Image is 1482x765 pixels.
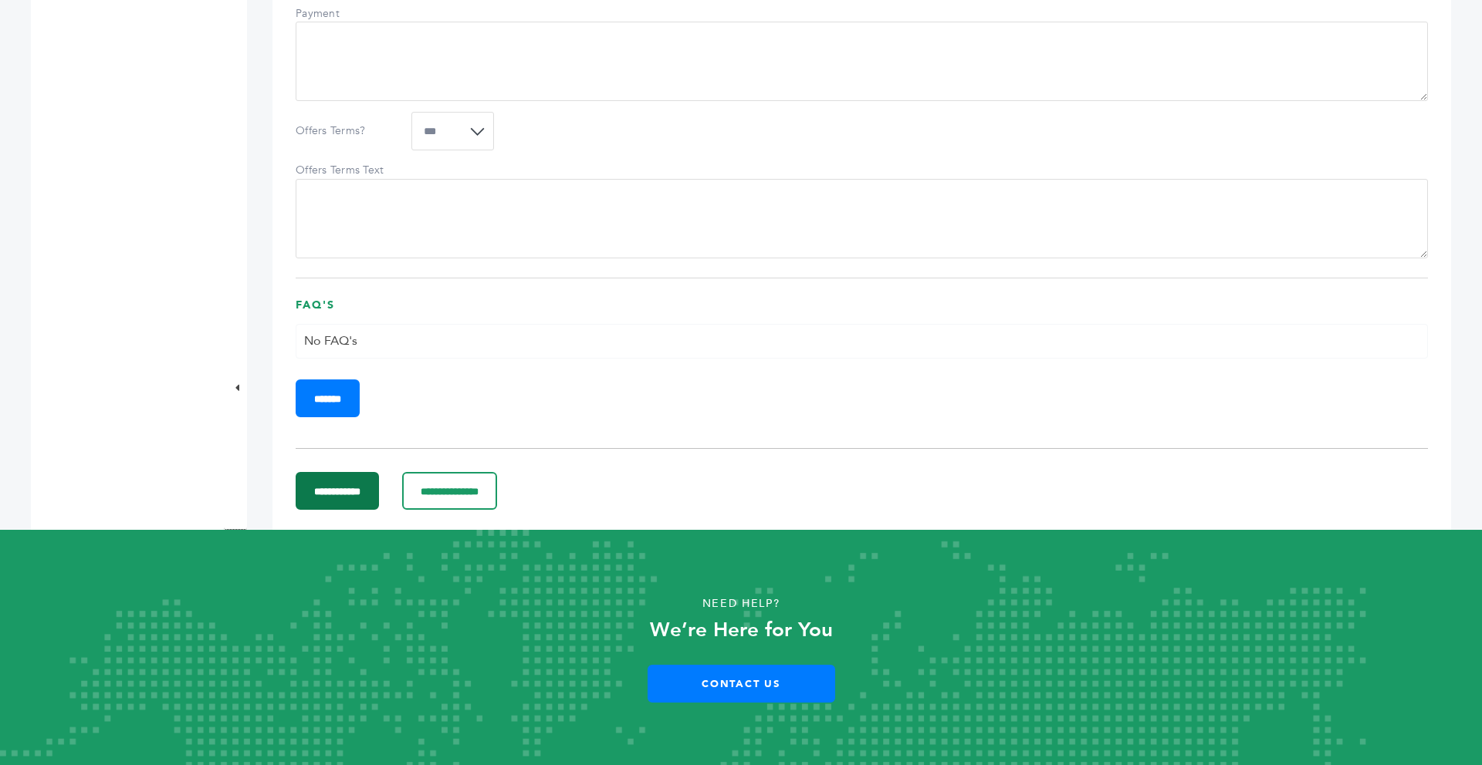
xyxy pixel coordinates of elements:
label: Offers Terms Text [296,163,404,178]
a: Contact Us [648,665,835,703]
strong: We’re Here for You [650,616,833,644]
p: Need Help? [74,592,1408,615]
label: Payment [296,6,404,22]
span: No FAQ's [304,332,357,349]
h3: FAQ's [296,298,1428,325]
label: Offers Terms? [296,123,404,139]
